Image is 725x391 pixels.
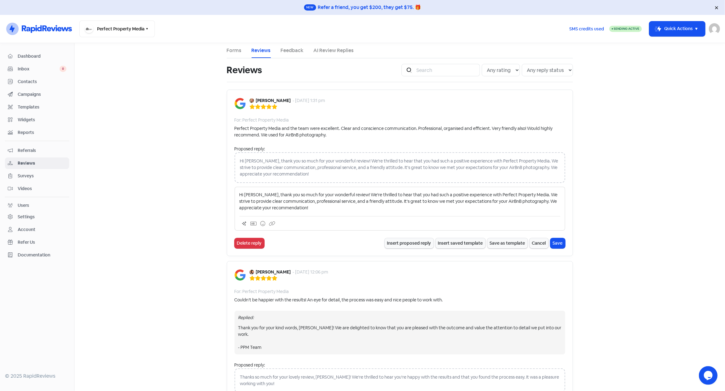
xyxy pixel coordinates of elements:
a: AI Review Replies [314,47,354,54]
a: Settings [5,211,69,223]
div: Perfect Property Media and the team were excellent. Clear and conscience communication. Professio... [235,125,565,138]
span: Referrals [18,147,66,154]
span: New [304,4,316,11]
button: Insert proposed reply [385,238,434,248]
a: Reviews [252,47,271,54]
a: Widgets [5,114,69,126]
div: For: Perfect Property Media [235,288,289,295]
a: Dashboard [5,51,69,62]
div: - [DATE] 12:06 pm [293,269,329,275]
span: Surveys [18,173,66,179]
a: Surveys [5,170,69,182]
a: Users [5,200,69,211]
div: Couldn’t be happier with the results! An eye for detail, the process was easy and nice people to ... [235,297,443,303]
iframe: chat widget [699,366,719,385]
a: Templates [5,101,69,113]
a: Videos [5,183,69,194]
img: Avatar [249,270,254,274]
a: Reports [5,127,69,138]
i: Replied: [238,315,254,320]
div: Users [18,202,29,209]
span: Documentation [18,252,66,258]
a: Sending Active [609,25,642,33]
img: Image [235,98,246,109]
span: Inbox [18,66,60,72]
p: Hi [PERSON_NAME], thank you so much for your wonderful review! We're thrilled to hear that you ha... [239,192,560,211]
input: Search [413,64,480,76]
span: SMS credits used [569,26,604,32]
a: Reviews [5,158,69,169]
a: Account [5,224,69,235]
div: © 2025 RapidReviews [5,372,69,380]
button: Quick Actions [649,21,705,36]
div: Proposed reply: [235,146,565,152]
button: Save as template [487,238,528,248]
span: Widgets [18,117,66,123]
div: Refer a friend, you get $200, they get $75. 🎁 [318,4,421,11]
div: - [DATE] 1:31 pm [293,97,325,104]
span: Templates [18,104,66,110]
img: User [709,23,720,34]
a: Campaigns [5,89,69,100]
h1: Reviews [227,60,262,80]
a: Refer Us [5,237,69,248]
button: Save [550,238,565,248]
span: Reviews [18,160,66,167]
span: Dashboard [18,53,66,60]
span: Refer Us [18,239,66,246]
button: Insert saved template [436,238,486,248]
a: Feedback [281,47,304,54]
b: [PERSON_NAME] [256,269,291,275]
div: Thank you for your kind words, [PERSON_NAME]! We are delighted to know that you are pleased with ... [238,325,562,351]
span: Campaigns [18,91,66,98]
b: [PERSON_NAME] [256,97,291,104]
span: Videos [18,185,66,192]
a: Contacts [5,76,69,87]
div: Settings [18,214,35,220]
img: Avatar [249,98,254,103]
a: Inbox 0 [5,63,69,75]
button: Cancel [530,238,548,248]
img: Image [235,269,246,281]
button: Delete reply [235,238,264,248]
a: SMS credits used [564,25,609,32]
span: Reports [18,129,66,136]
button: Perfect Property Media [79,20,155,37]
span: 0 [60,66,66,72]
span: Sending Active [614,27,639,31]
div: Hi [PERSON_NAME], thank you so much for your wonderful review! We're thrilled to hear that you ha... [235,152,565,183]
span: Contacts [18,78,66,85]
div: Account [18,226,35,233]
div: For: Perfect Property Media [235,117,289,123]
a: Forms [227,47,242,54]
div: Proposed reply: [235,362,565,368]
a: Documentation [5,249,69,261]
a: Referrals [5,145,69,156]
